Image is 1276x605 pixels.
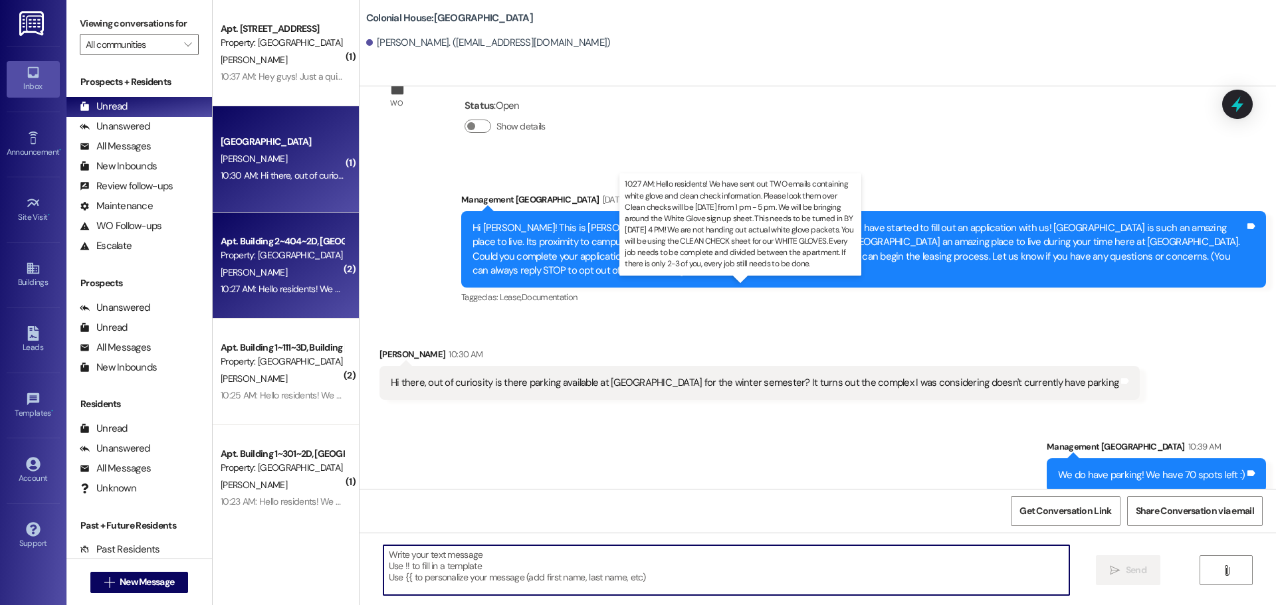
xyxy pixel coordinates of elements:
i:  [104,577,114,588]
div: WO Follow-ups [80,219,161,233]
div: Prospects [66,276,212,290]
input: All communities [86,34,177,55]
div: Apt. Building 2~404~2D, [GEOGRAPHIC_DATA] [221,234,344,248]
div: New Inbounds [80,159,157,173]
div: Past + Future Residents [66,519,212,533]
span: [PERSON_NAME] [221,479,287,491]
a: Leads [7,322,60,358]
span: New Message [120,575,174,589]
div: Residents [66,397,212,411]
div: Review follow-ups [80,179,173,193]
span: • [48,211,50,220]
div: Management [GEOGRAPHIC_DATA] [461,193,1266,211]
div: Unknown [80,481,136,495]
a: Account [7,453,60,489]
span: • [51,406,53,416]
b: Colonial House: [GEOGRAPHIC_DATA] [366,11,533,25]
div: Unread [80,321,128,335]
span: Get Conversation Link [1019,504,1111,518]
div: Hi there, out of curiosity is there parking available at [GEOGRAPHIC_DATA] for the winter semeste... [391,376,1118,390]
div: [DATE] 3:21 PM [599,193,653,207]
a: Templates • [7,388,60,424]
p: 10:27 AM: Hello residents! We have sent out TWO emails containing white glove and clean check inf... [625,179,856,270]
label: Show details [496,120,546,133]
div: [GEOGRAPHIC_DATA] [221,135,344,149]
label: Viewing conversations for [80,13,199,34]
div: 10:39 AM [1185,440,1222,454]
div: [PERSON_NAME] [379,347,1140,366]
button: Get Conversation Link [1011,496,1120,526]
div: All Messages [80,341,151,355]
div: Unanswered [80,120,150,133]
div: We do have parking! We have 70 spots left :) [1058,468,1245,482]
div: WO [390,96,403,110]
div: [PERSON_NAME]. ([EMAIL_ADDRESS][DOMAIN_NAME]) [366,36,611,50]
div: Unanswered [80,442,150,456]
a: Inbox [7,61,60,97]
div: New Inbounds [80,361,157,375]
i:  [1222,565,1231,576]
div: Past Residents [80,543,160,557]
div: Unanswered [80,301,150,315]
div: Tagged as: [461,288,1266,307]
div: Property: [GEOGRAPHIC_DATA] [221,461,344,475]
a: Buildings [7,257,60,293]
button: Share Conversation via email [1127,496,1263,526]
div: Apt. [STREET_ADDRESS] [221,22,344,36]
div: Property: [GEOGRAPHIC_DATA] [221,36,344,50]
span: [PERSON_NAME] [221,54,287,66]
i:  [1110,565,1120,576]
div: Hi [PERSON_NAME]! This is [PERSON_NAME] with Colonial House. We are so excited that you have star... [473,221,1245,278]
span: [PERSON_NAME] [221,153,287,165]
span: [PERSON_NAME] [221,266,287,278]
div: Management [GEOGRAPHIC_DATA] [1047,440,1266,458]
div: Maintenance [80,199,153,213]
span: Lease , [500,292,522,303]
div: Unread [80,422,128,436]
div: Property: [GEOGRAPHIC_DATA] [221,248,344,262]
div: Unread [80,100,128,114]
div: 10:30 AM [445,347,482,361]
div: All Messages [80,139,151,153]
div: 10:37 AM: Hey guys! Just a quick question. So I haven't been in [GEOGRAPHIC_DATA] all summer, do ... [221,70,1122,82]
b: Status [465,99,494,112]
button: New Message [90,572,189,593]
div: Prospects + Residents [66,75,212,89]
div: Apt. Building 1~301~2D, [GEOGRAPHIC_DATA] [221,447,344,461]
div: Escalate [80,239,132,253]
span: Documentation [522,292,578,303]
div: All Messages [80,462,151,475]
i:  [184,39,191,50]
a: Support [7,518,60,554]
div: 10:30 AM: Hi there, out of curiosity is there parking available at [GEOGRAPHIC_DATA] for the wint... [221,169,921,181]
span: Send [1126,563,1146,577]
button: Send [1096,555,1160,585]
span: [PERSON_NAME] [221,373,287,385]
div: : Open [465,96,551,116]
img: ResiDesk Logo [19,11,47,36]
a: Site Visit • [7,192,60,228]
div: Apt. Building 1~111~3D, Building [GEOGRAPHIC_DATA] [221,341,344,355]
div: Property: [GEOGRAPHIC_DATA] [221,355,344,369]
span: • [59,145,61,155]
span: Share Conversation via email [1136,504,1254,518]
